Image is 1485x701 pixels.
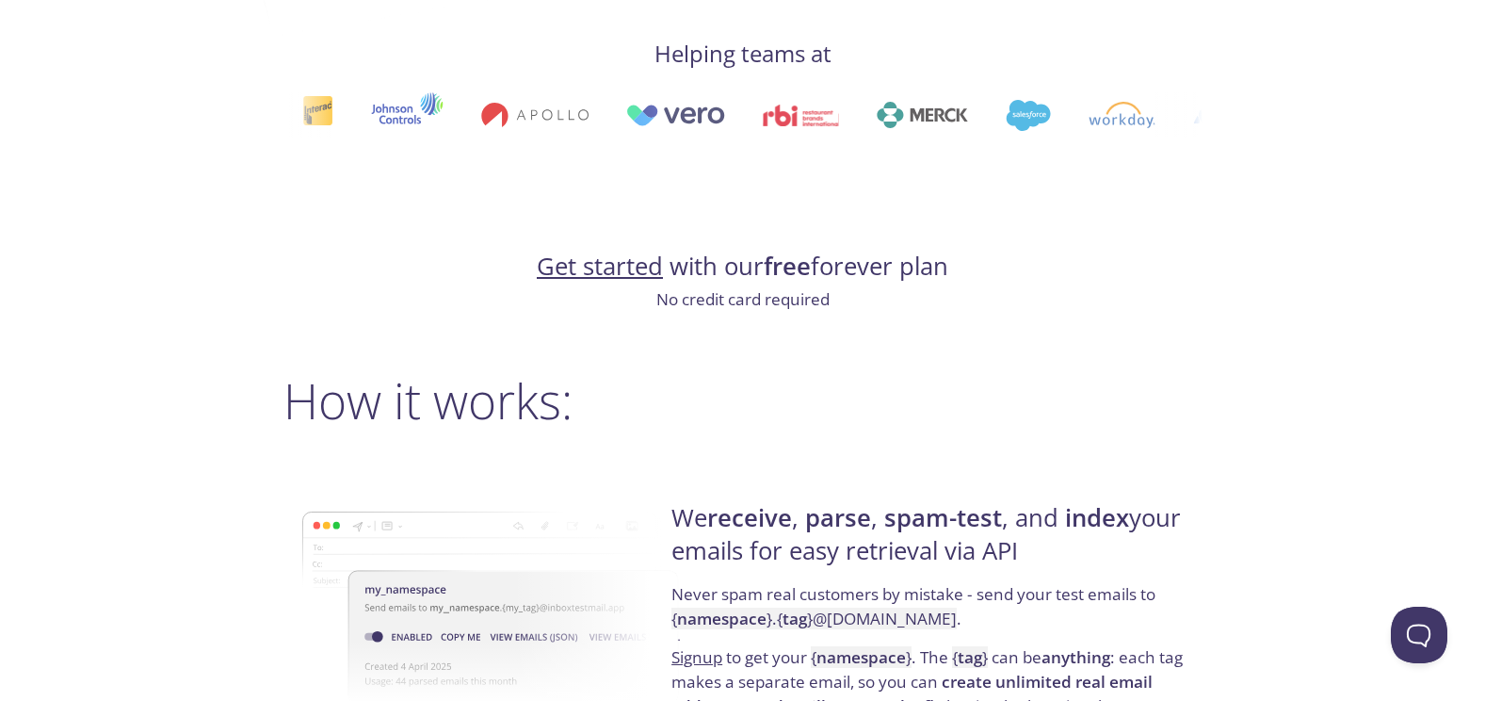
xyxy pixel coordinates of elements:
p: No credit card required [283,287,1203,312]
a: Signup [671,646,722,668]
p: Never spam real customers by mistake - send your test emails to . [671,582,1196,645]
code: { } [811,646,912,668]
strong: spam-test [884,501,1002,534]
iframe: Help Scout Beacon - Open [1391,607,1447,663]
strong: namespace [816,646,906,668]
img: workday [1087,102,1154,128]
h4: with our forever plan [283,251,1203,283]
img: vero [624,105,724,126]
h4: Helping teams at [283,39,1203,69]
img: salesforce [1004,100,1049,131]
strong: index [1065,501,1129,534]
h4: We , , , and your emails for easy retrieval via API [671,502,1196,582]
strong: anything [1041,646,1110,668]
strong: receive [707,501,792,534]
a: Get started [537,250,663,283]
strong: parse [805,501,871,534]
strong: tag [783,608,807,629]
img: rbi [762,105,837,126]
img: apollo [479,102,587,128]
strong: namespace [677,608,767,629]
h2: How it works: [283,372,1203,429]
code: { } [952,646,988,668]
img: johnsoncontrols [369,92,442,138]
img: merck [875,102,966,128]
strong: free [764,250,811,283]
code: { } . { } @[DOMAIN_NAME] [671,608,957,629]
img: interac [300,95,331,136]
strong: tag [958,646,982,668]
